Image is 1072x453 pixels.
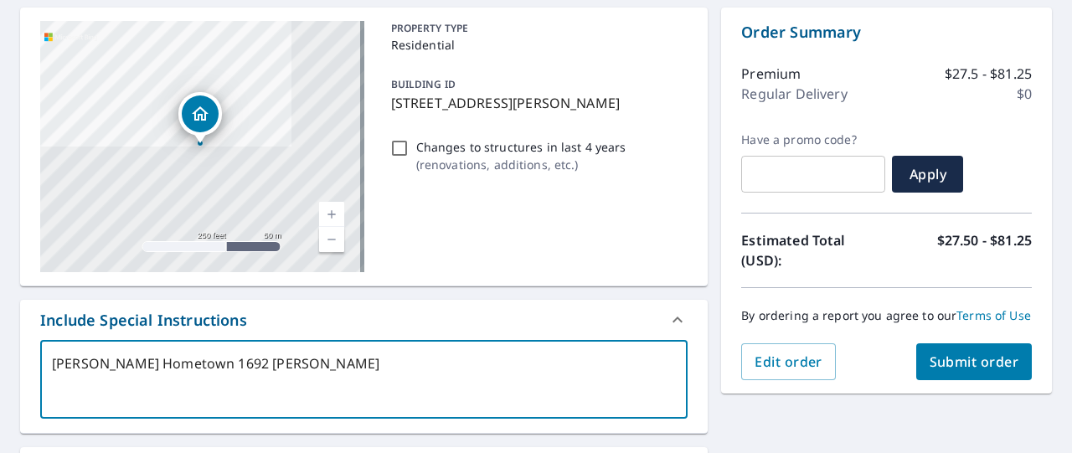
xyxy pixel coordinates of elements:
[937,230,1032,270] p: $27.50 - $81.25
[741,64,801,84] p: Premium
[391,93,682,113] p: [STREET_ADDRESS][PERSON_NAME]
[20,300,708,340] div: Include Special Instructions
[930,353,1019,371] span: Submit order
[916,343,1033,380] button: Submit order
[892,156,963,193] button: Apply
[741,343,836,380] button: Edit order
[956,307,1031,323] a: Terms of Use
[416,138,626,156] p: Changes to structures in last 4 years
[391,36,682,54] p: Residential
[905,165,950,183] span: Apply
[741,132,885,147] label: Have a promo code?
[945,64,1032,84] p: $27.5 - $81.25
[52,356,676,404] textarea: [PERSON_NAME] Hometown 1692 Atki
[319,227,344,252] a: Current Level 17, Zoom Out
[391,77,456,91] p: BUILDING ID
[391,21,682,36] p: PROPERTY TYPE
[741,308,1032,323] p: By ordering a report you agree to our
[741,84,847,104] p: Regular Delivery
[416,156,626,173] p: ( renovations, additions, etc. )
[741,230,886,270] p: Estimated Total (USD):
[40,309,247,332] div: Include Special Instructions
[1017,84,1032,104] p: $0
[741,21,1032,44] p: Order Summary
[319,202,344,227] a: Current Level 17, Zoom In
[755,353,822,371] span: Edit order
[178,92,222,144] div: Dropped pin, building 1, Residential property, 1692 ATKINSON ST PENTICTON BC V2A6B5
